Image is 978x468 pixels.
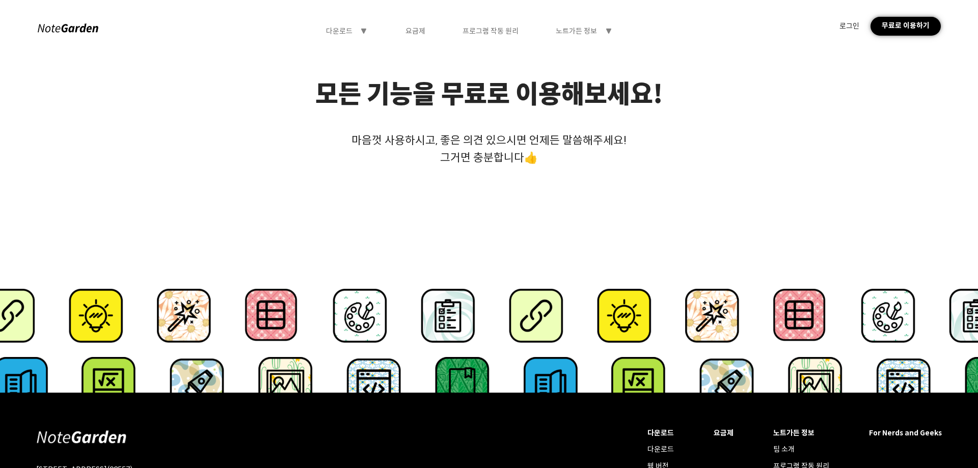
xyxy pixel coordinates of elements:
[56,133,922,148] div: 마음껏 사용하시고, 좋은 의견 있으시면 언제든 말씀해주세요!
[647,428,674,437] div: 다운로드
[839,21,859,31] div: 로그인
[647,445,674,454] div: 다운로드
[326,26,352,36] div: 다운로드
[315,76,663,108] div: 모든 기능을 무료로 이용해보세요!
[871,17,940,36] div: 무료로 이용하기
[405,26,425,36] div: 요금제
[773,445,829,454] div: 팀 소개
[556,26,597,36] div: 노트가든 정보
[869,428,942,437] div: For Nerds and Geeks
[714,428,733,437] div: 요금제
[463,26,519,36] div: 프로그램 작동 원리
[56,148,922,168] div: 그거면 충분합니다👍
[773,428,829,437] div: 노트가든 정보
